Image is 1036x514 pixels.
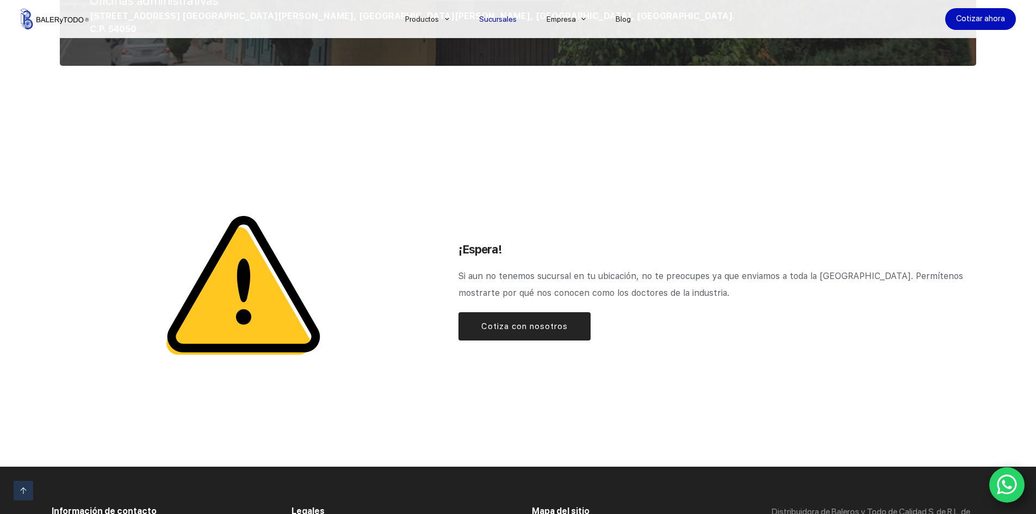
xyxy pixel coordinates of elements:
[481,320,568,333] span: Cotiza con nosotros
[458,243,502,256] span: ¡Espera!
[989,467,1025,503] a: WhatsApp
[458,271,966,298] span: Si aun no tenemos sucursal en tu ubicación, no te preocupes ya que enviamos a toda la [GEOGRAPHIC...
[945,8,1016,30] a: Cotizar ahora
[14,481,33,500] a: Ir arriba
[458,312,591,340] a: Cotiza con nosotros
[21,9,89,29] img: Balerytodo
